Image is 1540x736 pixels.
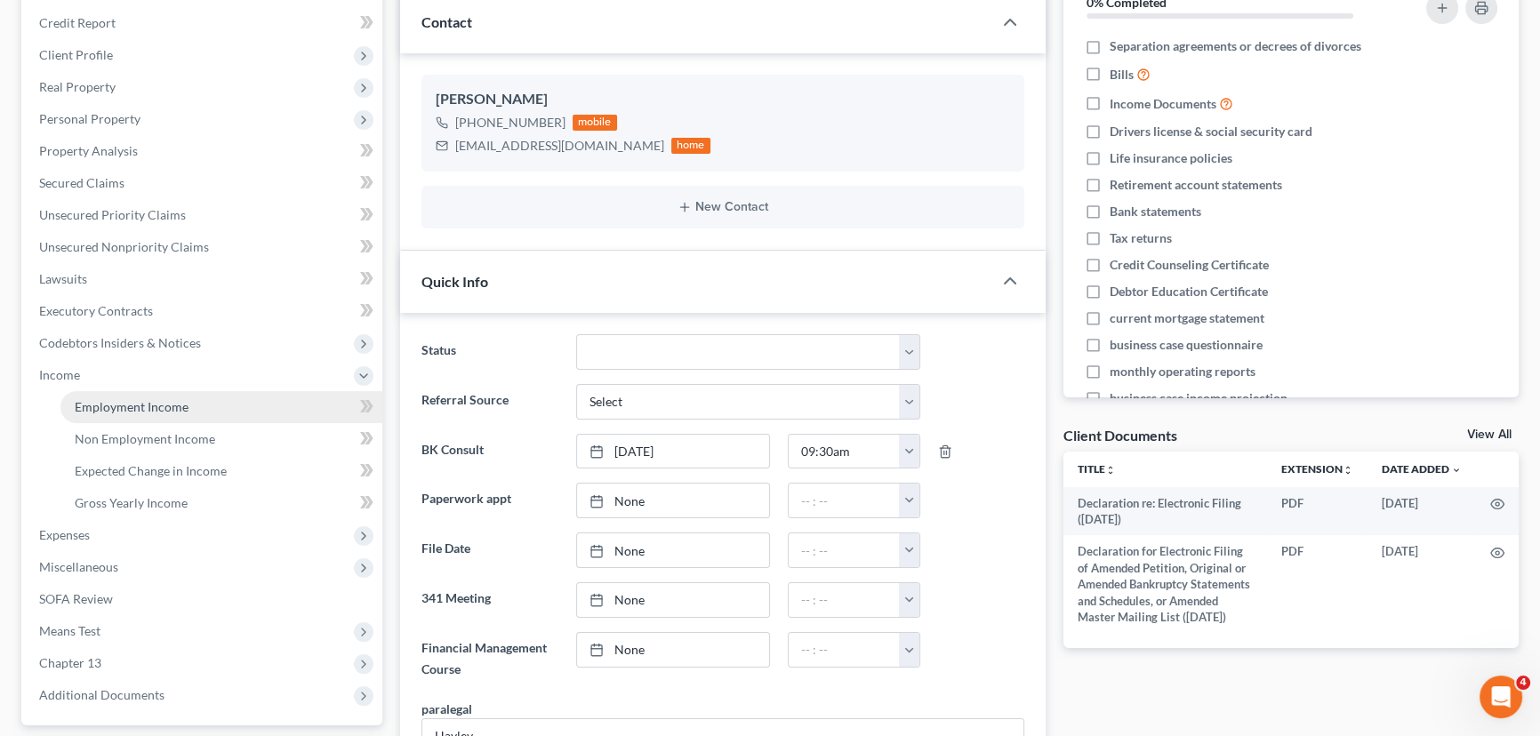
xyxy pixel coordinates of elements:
[789,633,901,667] input: -- : --
[789,435,901,468] input: -- : --
[789,583,901,617] input: -- : --
[1368,487,1476,536] td: [DATE]
[39,207,186,222] span: Unsecured Priority Claims
[1105,465,1116,476] i: unfold_more
[39,559,118,574] span: Miscellaneous
[1368,535,1476,633] td: [DATE]
[413,334,567,370] label: Status
[39,143,138,158] span: Property Analysis
[1267,487,1368,536] td: PDF
[573,115,617,131] div: mobile
[39,335,201,350] span: Codebtors Insiders & Notices
[413,632,567,685] label: Financial Management Course
[1110,149,1232,167] span: Life insurance policies
[1110,389,1287,407] span: business case income projection
[577,435,768,468] a: [DATE]
[421,273,488,290] span: Quick Info
[1110,176,1282,194] span: Retirement account statements
[1110,95,1216,113] span: Income Documents
[1063,426,1177,444] div: Client Documents
[1110,309,1264,327] span: current mortgage statement
[1382,462,1462,476] a: Date Added expand_more
[25,167,382,199] a: Secured Claims
[1343,465,1353,476] i: unfold_more
[39,687,164,702] span: Additional Documents
[421,13,472,30] span: Contact
[1110,203,1201,220] span: Bank statements
[413,483,567,518] label: Paperwork appt
[577,533,768,567] a: None
[1516,676,1530,690] span: 4
[1110,37,1361,55] span: Separation agreements or decrees of divorces
[1110,229,1172,247] span: Tax returns
[421,700,472,718] div: paralegal
[1063,535,1268,633] td: Declaration for Electronic Filing of Amended Petition, Original or Amended Bankruptcy Statements ...
[39,239,209,254] span: Unsecured Nonpriority Claims
[1110,283,1268,300] span: Debtor Education Certificate
[577,484,768,517] a: None
[1467,428,1512,441] a: View All
[1110,66,1134,84] span: Bills
[413,384,567,420] label: Referral Source
[1110,336,1263,354] span: business case questionnaire
[25,583,382,615] a: SOFA Review
[60,455,382,487] a: Expected Change in Income
[1110,256,1269,274] span: Credit Counseling Certificate
[39,303,153,318] span: Executory Contracts
[39,271,87,286] span: Lawsuits
[455,114,565,132] div: [PHONE_NUMBER]
[436,200,1010,214] button: New Contact
[1063,487,1268,536] td: Declaration re: Electronic Filing ([DATE])
[577,583,768,617] a: None
[577,633,768,667] a: None
[413,582,567,618] label: 341 Meeting
[25,231,382,263] a: Unsecured Nonpriority Claims
[39,527,90,542] span: Expenses
[455,137,664,155] div: [EMAIL_ADDRESS][DOMAIN_NAME]
[39,367,80,382] span: Income
[1078,462,1116,476] a: Titleunfold_more
[39,15,116,30] span: Credit Report
[25,199,382,231] a: Unsecured Priority Claims
[789,533,901,567] input: -- : --
[60,423,382,455] a: Non Employment Income
[1110,123,1312,140] span: Drivers license & social security card
[1281,462,1353,476] a: Extensionunfold_more
[25,295,382,327] a: Executory Contracts
[1110,363,1255,380] span: monthly operating reports
[25,7,382,39] a: Credit Report
[75,463,227,478] span: Expected Change in Income
[1267,535,1368,633] td: PDF
[436,89,1010,110] div: [PERSON_NAME]
[39,175,124,190] span: Secured Claims
[25,135,382,167] a: Property Analysis
[671,138,710,154] div: home
[39,47,113,62] span: Client Profile
[25,263,382,295] a: Lawsuits
[39,79,116,94] span: Real Property
[75,399,188,414] span: Employment Income
[39,655,101,670] span: Chapter 13
[39,591,113,606] span: SOFA Review
[39,623,100,638] span: Means Test
[75,431,215,446] span: Non Employment Income
[413,532,567,568] label: File Date
[789,484,901,517] input: -- : --
[39,111,140,126] span: Personal Property
[1451,465,1462,476] i: expand_more
[60,487,382,519] a: Gross Yearly Income
[413,434,567,469] label: BK Consult
[60,391,382,423] a: Employment Income
[1480,676,1522,718] iframe: Intercom live chat
[75,495,188,510] span: Gross Yearly Income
